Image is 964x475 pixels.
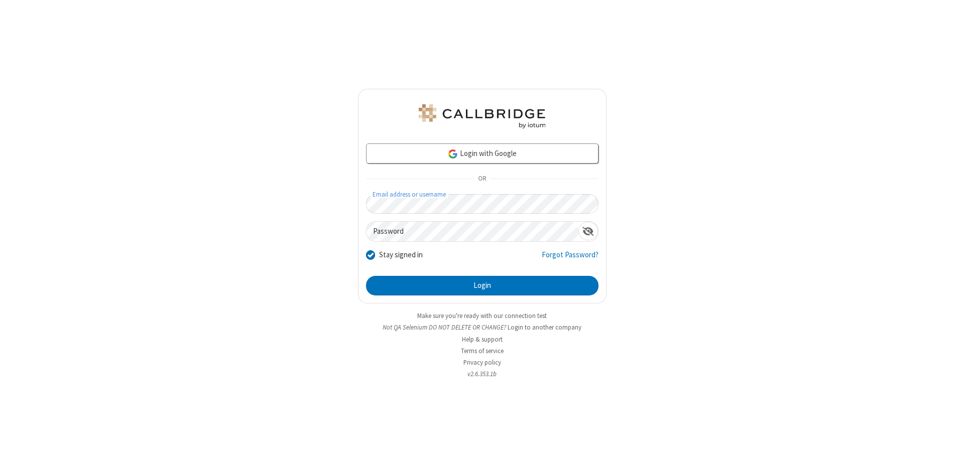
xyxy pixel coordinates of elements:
a: Forgot Password? [542,249,598,268]
a: Privacy policy [463,358,501,367]
span: OR [474,172,490,186]
a: Make sure you're ready with our connection test [417,311,547,320]
li: v2.6.353.1b [358,369,607,379]
label: Stay signed in [379,249,423,261]
input: Email address or username [366,194,598,214]
div: Show password [578,222,598,240]
iframe: Chat [939,449,956,468]
button: Login to another company [508,323,581,332]
img: google-icon.png [447,148,458,160]
li: Not QA Selenium DO NOT DELETE OR CHANGE? [358,323,607,332]
a: Terms of service [461,347,504,355]
button: Login [366,276,598,296]
a: Help & support [462,335,503,344]
a: Login with Google [366,143,598,164]
input: Password [367,222,578,241]
img: QA Selenium DO NOT DELETE OR CHANGE [417,104,547,128]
